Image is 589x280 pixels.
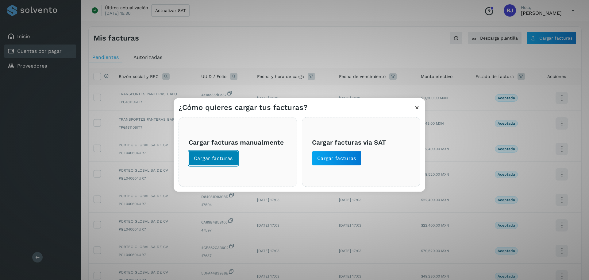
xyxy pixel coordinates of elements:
h3: Cargar facturas vía SAT [312,138,410,146]
span: Cargar facturas [317,155,356,162]
span: Cargar facturas [194,155,233,162]
h3: ¿Cómo quieres cargar tus facturas? [179,103,307,112]
button: Cargar facturas [189,151,238,166]
h3: Cargar facturas manualmente [189,138,287,146]
button: Cargar facturas [312,151,361,166]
